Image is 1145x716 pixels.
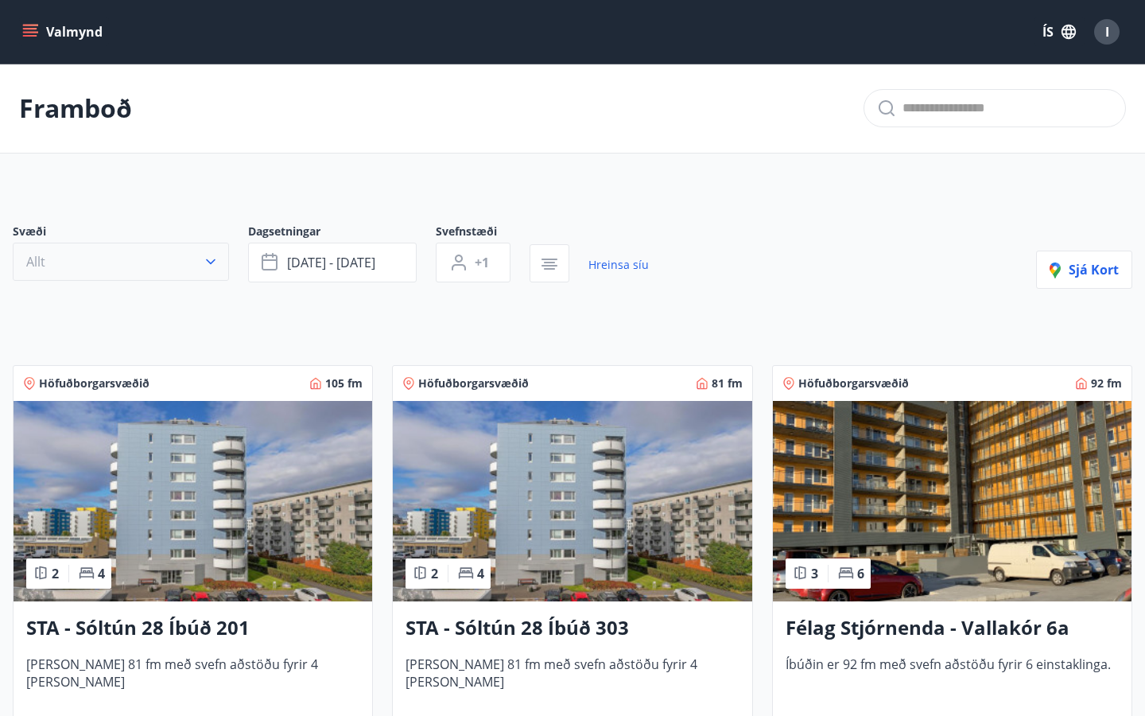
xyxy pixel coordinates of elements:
[477,565,484,582] span: 4
[14,401,372,601] img: Paella dish
[418,376,529,391] span: Höfuðborgarsvæðið
[798,376,909,391] span: Höfuðborgarsvæðið
[712,376,743,391] span: 81 fm
[19,91,132,126] p: Framboð
[811,565,818,582] span: 3
[26,253,45,270] span: Allt
[26,656,359,708] span: [PERSON_NAME] 81 fm með svefn aðstöðu fyrir 4 [PERSON_NAME]
[1088,13,1126,51] button: I
[52,565,59,582] span: 2
[436,243,510,282] button: +1
[1034,18,1085,46] button: ÍS
[431,565,438,582] span: 2
[588,247,649,282] a: Hreinsa síu
[19,18,109,46] button: menu
[857,565,864,582] span: 6
[1050,261,1119,278] span: Sjá kort
[13,224,248,243] span: Svæði
[1091,376,1122,391] span: 92 fm
[248,224,436,243] span: Dagsetningar
[406,656,739,708] span: [PERSON_NAME] 81 fm með svefn aðstöðu fyrir 4 [PERSON_NAME]
[325,376,363,391] span: 105 fm
[786,614,1119,643] h3: Félag Stjórnenda - Vallakór 6a
[39,376,149,391] span: Höfuðborgarsvæðið
[436,224,530,243] span: Svefnstæði
[248,243,417,282] button: [DATE] - [DATE]
[406,614,739,643] h3: STA - Sóltún 28 Íbúð 303
[13,243,229,281] button: Allt
[98,565,105,582] span: 4
[287,254,375,271] span: [DATE] - [DATE]
[1036,251,1132,289] button: Sjá kort
[1105,23,1109,41] span: I
[475,254,489,271] span: +1
[786,656,1119,708] span: Íbúðin er 92 fm með svefn aðstöðu fyrir 6 einstaklinga.
[393,401,751,601] img: Paella dish
[773,401,1131,601] img: Paella dish
[26,614,359,643] h3: STA - Sóltún 28 Íbúð 201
